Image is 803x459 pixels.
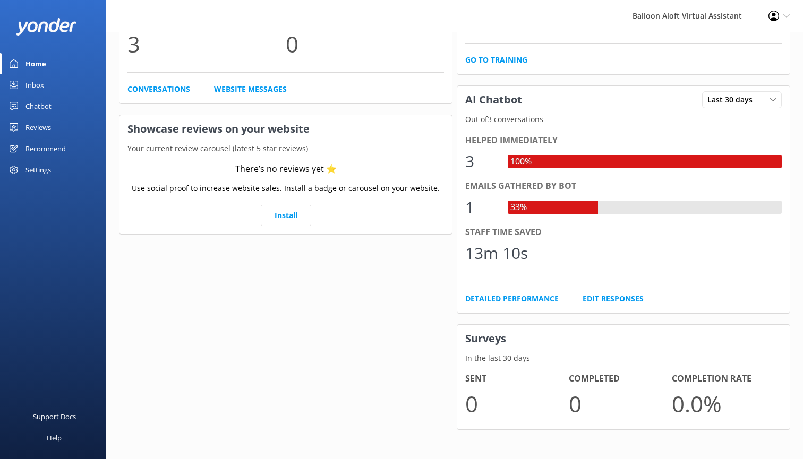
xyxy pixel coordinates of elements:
[508,155,534,169] div: 100%
[132,183,440,194] p: Use social proof to increase website sales. Install a badge or carousel on your website.
[235,162,337,176] div: There’s no reviews yet ⭐
[465,386,569,421] p: 0
[672,372,775,386] h4: Completion Rate
[214,83,287,95] a: Website Messages
[457,114,790,125] p: Out of 3 conversations
[583,293,644,305] a: Edit Responses
[672,386,775,421] p: 0.0 %
[127,83,190,95] a: Conversations
[286,26,444,62] p: 0
[16,18,77,36] img: yonder-white-logo.png
[119,143,452,154] p: Your current review carousel (latest 5 star reviews)
[569,372,672,386] h4: Completed
[457,352,790,364] p: In the last 30 days
[25,53,46,74] div: Home
[465,226,782,239] div: Staff time saved
[465,179,782,193] div: Emails gathered by bot
[508,201,529,214] div: 33%
[25,138,66,159] div: Recommend
[33,406,76,427] div: Support Docs
[119,115,452,143] h3: Showcase reviews on your website
[707,94,759,106] span: Last 30 days
[465,134,782,148] div: Helped immediately
[569,386,672,421] p: 0
[25,159,51,180] div: Settings
[25,74,44,96] div: Inbox
[261,205,311,226] a: Install
[127,26,286,62] p: 3
[465,293,559,305] a: Detailed Performance
[25,96,52,117] div: Chatbot
[47,427,62,448] div: Help
[457,325,790,352] h3: Surveys
[457,86,530,114] h3: AI Chatbot
[465,372,569,386] h4: Sent
[465,240,528,266] div: 13m 10s
[465,54,527,66] a: Go to Training
[465,149,497,174] div: 3
[465,195,497,220] div: 1
[25,117,51,138] div: Reviews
